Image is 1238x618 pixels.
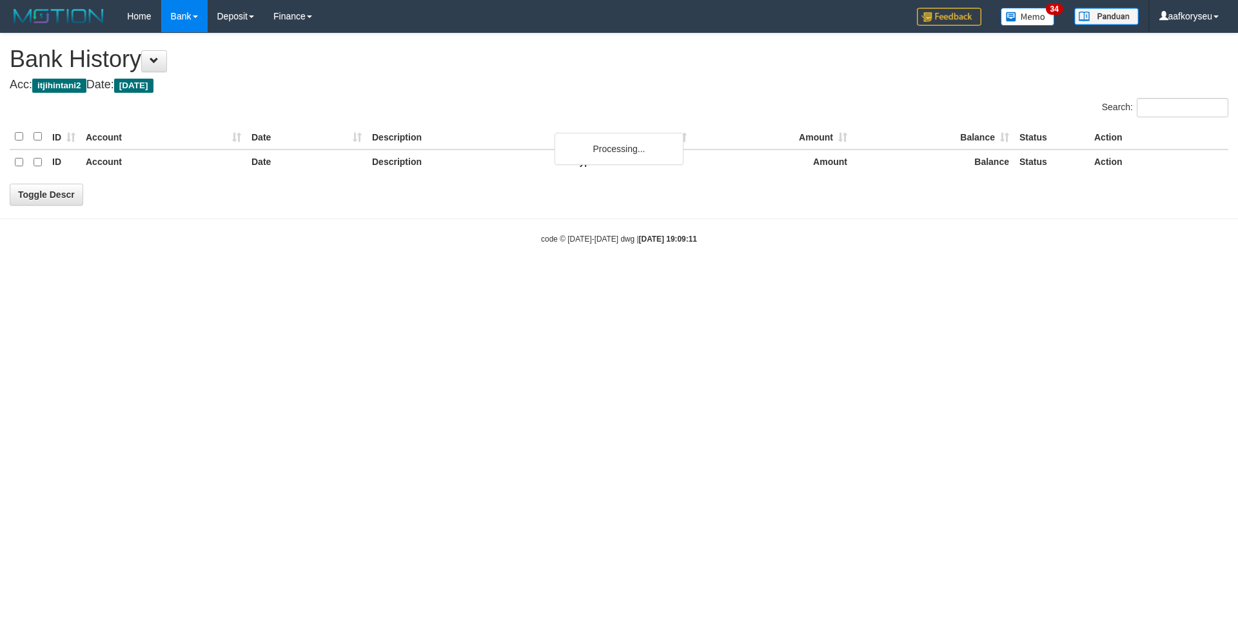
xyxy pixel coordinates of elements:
[541,235,697,244] small: code © [DATE]-[DATE] dwg |
[692,124,852,150] th: Amount
[569,124,692,150] th: Type
[367,124,569,150] th: Description
[10,79,1228,92] h4: Acc: Date:
[852,124,1014,150] th: Balance
[692,150,852,175] th: Amount
[852,150,1014,175] th: Balance
[1089,150,1228,175] th: Action
[81,150,246,175] th: Account
[1014,150,1089,175] th: Status
[47,124,81,150] th: ID
[1074,8,1139,25] img: panduan.png
[47,150,81,175] th: ID
[367,150,569,175] th: Description
[1001,8,1055,26] img: Button%20Memo.svg
[10,184,83,206] a: Toggle Descr
[1137,98,1228,117] input: Search:
[10,46,1228,72] h1: Bank History
[1102,98,1228,117] label: Search:
[917,8,981,26] img: Feedback.jpg
[555,133,683,165] div: Processing...
[1046,3,1063,15] span: 34
[246,150,367,175] th: Date
[114,79,153,93] span: [DATE]
[10,6,108,26] img: MOTION_logo.png
[639,235,697,244] strong: [DATE] 19:09:11
[1089,124,1228,150] th: Action
[1014,124,1089,150] th: Status
[32,79,86,93] span: itjihintani2
[246,124,367,150] th: Date
[81,124,246,150] th: Account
